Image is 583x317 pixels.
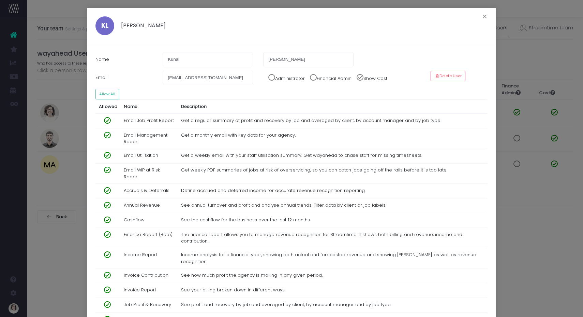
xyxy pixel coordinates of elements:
td: Email Utilisation [121,149,178,163]
td: Finance Report (Beta) [121,228,178,248]
td: The finance report allows you to manage revenue recognition for Streamtime. It shows both billing... [178,228,488,248]
td: Invoice Report [121,283,178,298]
div: Administrator Financial Admin Show Cost [258,71,426,84]
td: Job Profit & Recovery [121,298,178,313]
td: See your billing broken down in different ways. [178,283,488,298]
th: Allowed [95,100,121,114]
td: See the cashflow for the business over the last 12 months [178,213,488,228]
td: See annual turnover and profit and analyse annual trends. Filter data by client or job labels. [178,198,488,213]
label: Name [90,53,158,66]
td: Email Management Report [121,128,178,149]
h5: [PERSON_NAME] [114,16,166,29]
td: Get weekly PDF summaries of jobs at risk of overservicing, so you can catch jobs going off the ra... [178,163,488,184]
button: Delete User [431,71,465,81]
td: Get a monthly email with key data for your agency. [178,128,488,149]
label: Email [90,71,158,84]
td: Accruals & Deferrals [121,184,178,198]
th: Description [178,100,488,114]
td: See how much profit the agency is making in any given period. [178,268,488,283]
td: Annual Revenue [121,198,178,213]
td: Income Report [121,248,178,268]
td: Income analysis for a financial year, showing both actual and forecasted revenue and showing [PER... [178,248,488,268]
input: Last Name [263,53,354,66]
td: Get a regular summary of profit and recovery by job and averaged by client, by account manager an... [178,113,488,128]
input: First Name [163,53,253,66]
td: Get a weekly email with your staff utilisation summary. Get wayahead to chase staff for missing t... [178,149,488,163]
button: Close [478,12,492,23]
th: Name [121,100,178,114]
td: Email WIP at Risk Report [121,163,178,184]
td: See profit and recovery by job and averaged by client, by account manager and by job type. [178,298,488,313]
td: Email Job Profit Report [121,113,178,128]
span: KL [101,23,109,29]
td: Cashflow [121,213,178,228]
input: Email [163,71,253,84]
button: Allow All [95,89,119,99]
td: Define accrued and deferred income for accurate revenue recognition reporting. [178,184,488,198]
td: Invoice Contribution [121,268,178,283]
